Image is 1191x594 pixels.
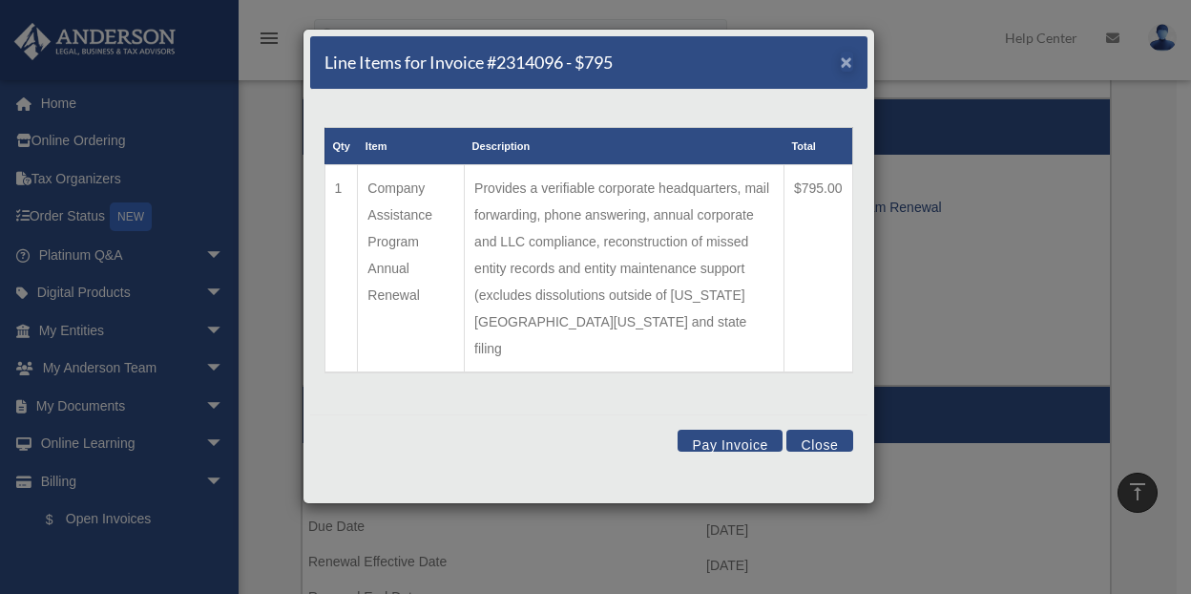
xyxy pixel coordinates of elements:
span: × [841,51,853,73]
button: Pay Invoice [678,430,783,452]
th: Total [784,128,852,165]
h5: Line Items for Invoice #2314096 - $795 [324,51,613,74]
button: Close [786,430,852,452]
button: Close [841,52,853,72]
td: Company Assistance Program Annual Renewal [358,165,465,373]
th: Description [465,128,784,165]
th: Item [358,128,465,165]
th: Qty [324,128,358,165]
td: Provides a verifiable corporate headquarters, mail forwarding, phone answering, annual corporate ... [465,165,784,373]
td: $795.00 [784,165,852,373]
td: 1 [324,165,358,373]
